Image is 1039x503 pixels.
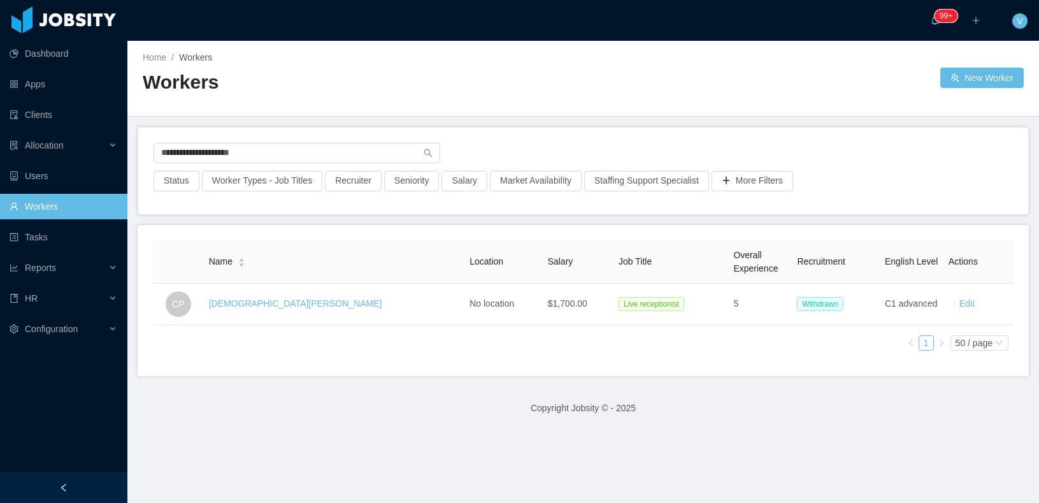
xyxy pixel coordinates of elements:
[919,336,933,350] a: 1
[10,224,117,250] a: icon: profileTasks
[179,52,212,62] span: Workers
[959,298,975,309] a: Edit
[238,256,245,265] div: Sort
[424,149,433,157] i: icon: search
[10,41,117,66] a: icon: pie-chartDashboard
[490,171,582,191] button: Market Availability
[1017,13,1022,29] span: V
[154,171,199,191] button: Status
[931,16,940,25] i: icon: bell
[325,171,382,191] button: Recruiter
[907,339,915,347] i: icon: left
[919,335,934,351] li: 1
[956,336,992,350] div: 50 / page
[10,71,117,97] a: icon: appstoreApps
[10,263,18,272] i: icon: line-chart
[797,256,845,266] span: Recruitment
[209,255,233,268] span: Name
[938,339,945,347] i: icon: right
[548,298,587,309] span: $1,700.00
[712,171,793,191] button: icon: plusMore Filters
[10,194,117,219] a: icon: userWorkers
[880,284,943,325] td: C1 advanced
[441,171,487,191] button: Salary
[10,294,18,303] i: icon: book
[971,16,980,25] i: icon: plus
[10,102,117,128] a: icon: auditClients
[238,261,245,265] i: icon: caret-down
[903,335,919,351] li: Previous Page
[25,293,38,303] span: HR
[10,163,117,189] a: icon: robotUsers
[238,257,245,261] i: icon: caret-up
[935,10,957,22] sup: 244
[934,335,949,351] li: Next Page
[172,291,184,317] span: CP
[619,256,652,266] span: Job Title
[464,284,542,325] td: No location
[25,140,64,150] span: Allocation
[202,171,322,191] button: Worker Types - Job Titles
[10,324,18,333] i: icon: setting
[797,297,843,311] span: Withdrawn
[384,171,439,191] button: Seniority
[143,69,584,96] h2: Workers
[797,298,849,309] a: Withdrawn
[469,256,503,266] span: Location
[885,256,938,266] span: English Level
[733,250,778,273] span: Overall Experience
[25,324,78,334] span: Configuration
[940,68,1024,88] button: icon: usergroup-addNew Worker
[584,171,709,191] button: Staffing Support Specialist
[25,263,56,273] span: Reports
[171,52,174,62] span: /
[10,141,18,150] i: icon: solution
[995,339,1003,348] i: icon: down
[728,284,792,325] td: 5
[143,52,166,62] a: Home
[209,298,382,309] a: [DEMOGRAPHIC_DATA][PERSON_NAME]
[127,386,1039,430] footer: Copyright Jobsity © - 2025
[619,297,684,311] span: Live receptionist
[949,256,978,266] span: Actions
[548,256,573,266] span: Salary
